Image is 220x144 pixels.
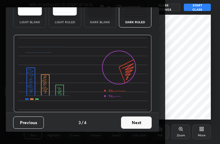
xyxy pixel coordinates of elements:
button: Next [121,116,152,129]
button: Previous [13,116,44,129]
h4: 3 [78,119,81,126]
img: lightTheme.e5ed3b09.svg [18,1,42,16]
div: Zoom [177,134,185,137]
div: Light Ruled [53,20,77,24]
img: darkRuledThemeBanner.864f114c.svg [13,35,152,113]
button: START CLASS [184,4,211,11]
img: darkTheme.f0cc69e5.svg [88,1,112,16]
h4: / [82,119,83,126]
h4: 4 [84,119,86,126]
div: Dark Blank [88,20,112,24]
div: More [198,134,206,137]
div: Light Blank [17,20,42,24]
div: Dark Ruled [123,20,147,24]
img: lightRuledTheme.5fabf969.svg [53,1,77,16]
img: darkRuledTheme.de295e13.svg [123,1,147,16]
